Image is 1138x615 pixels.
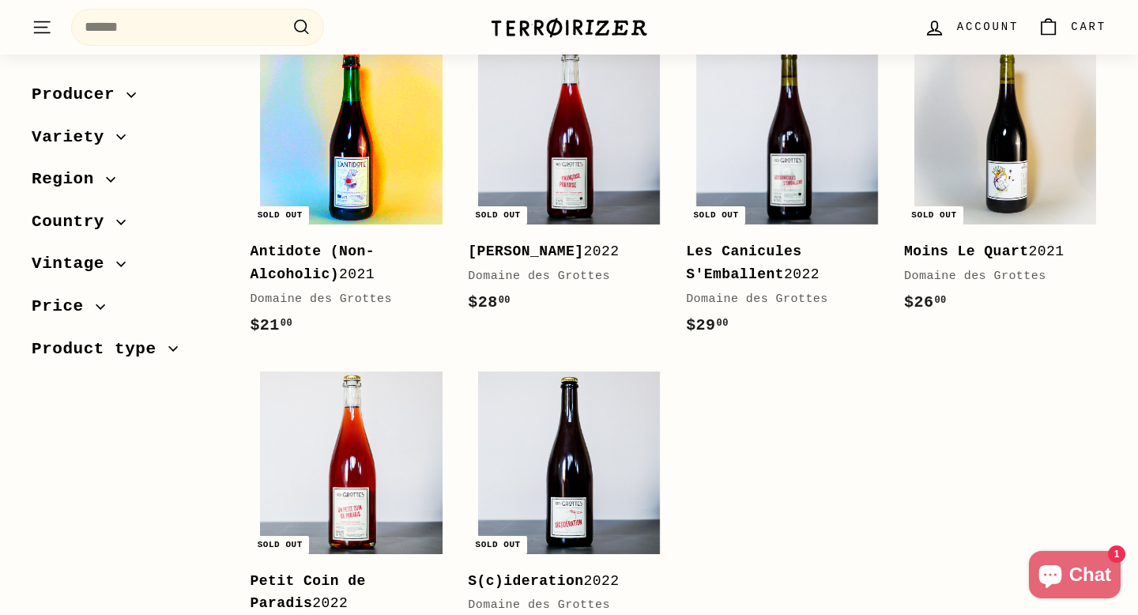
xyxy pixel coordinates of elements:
[499,295,511,306] sup: 00
[250,243,375,282] b: Antidote (Non-Alcoholic)
[469,206,527,224] div: Sold out
[468,293,511,311] span: $28
[32,205,224,247] button: Country
[32,120,224,163] button: Variety
[1028,4,1116,51] a: Cart
[468,596,654,615] div: Domaine des Grottes
[904,243,1029,259] b: Moins Le Quart
[32,166,106,193] span: Region
[32,332,224,375] button: Product type
[251,536,309,554] div: Sold out
[468,32,670,331] a: Sold out [PERSON_NAME]2022Domaine des Grottes
[905,206,963,224] div: Sold out
[32,162,224,205] button: Region
[32,336,168,363] span: Product type
[468,573,583,589] b: S(c)ideration
[32,124,116,151] span: Variety
[468,240,654,263] div: 2022
[251,206,309,224] div: Sold out
[686,316,729,334] span: $29
[904,240,1091,263] div: 2021
[250,573,365,612] b: Petit Coin de Paradis
[32,77,224,120] button: Producer
[904,32,1106,331] a: Sold out Moins Le Quart2021Domaine des Grottes
[468,243,583,259] b: [PERSON_NAME]
[250,316,292,334] span: $21
[1071,18,1106,36] span: Cart
[250,32,452,354] a: Sold out Antidote (Non-Alcoholic)2021Domaine des Grottes
[281,318,292,329] sup: 00
[1024,551,1125,602] inbox-online-store-chat: Shopify online store chat
[468,267,654,286] div: Domaine des Grottes
[32,247,224,289] button: Vintage
[32,251,116,277] span: Vintage
[934,295,946,306] sup: 00
[904,293,947,311] span: $26
[686,290,872,309] div: Domaine des Grottes
[686,243,801,282] b: Les Canicules S'Emballent
[957,18,1019,36] span: Account
[686,240,872,286] div: 2022
[32,81,126,108] span: Producer
[904,267,1091,286] div: Domaine des Grottes
[250,290,436,309] div: Domaine des Grottes
[468,570,654,593] div: 2022
[469,536,527,554] div: Sold out
[687,206,744,224] div: Sold out
[250,240,436,286] div: 2021
[32,293,96,320] span: Price
[686,32,888,354] a: Sold out Les Canicules S'Emballent2022Domaine des Grottes
[914,4,1028,51] a: Account
[717,318,729,329] sup: 00
[32,209,116,236] span: Country
[32,289,224,332] button: Price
